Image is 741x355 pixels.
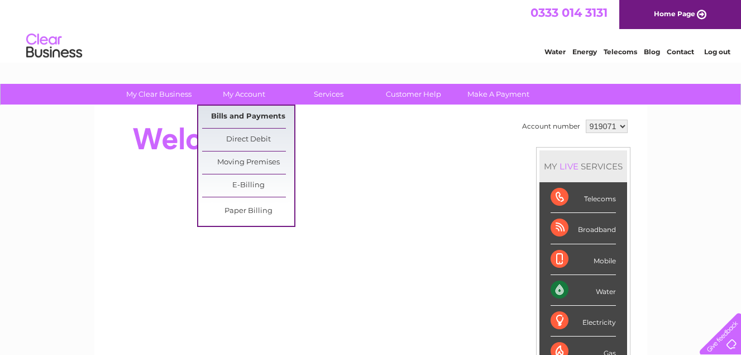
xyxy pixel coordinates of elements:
[202,200,294,223] a: Paper Billing
[539,150,627,182] div: MY SERVICES
[198,84,290,105] a: My Account
[107,6,635,54] div: Clear Business is a trading name of Verastar Limited (registered in [GEOGRAPHIC_DATA] No. 3667643...
[551,182,616,213] div: Telecoms
[202,152,294,174] a: Moving Premises
[551,306,616,337] div: Electricity
[644,48,660,56] a: Blog
[202,174,294,197] a: E-Billing
[452,84,544,105] a: Make A Payment
[551,213,616,244] div: Broadband
[202,106,294,128] a: Bills and Payments
[283,84,375,105] a: Services
[202,129,294,151] a: Direct Debit
[113,84,205,105] a: My Clear Business
[572,48,597,56] a: Energy
[544,48,566,56] a: Water
[530,6,608,20] a: 0333 014 3131
[367,84,460,105] a: Customer Help
[551,275,616,306] div: Water
[557,161,581,172] div: LIVE
[604,48,637,56] a: Telecoms
[26,29,83,63] img: logo.png
[519,117,583,136] td: Account number
[551,244,616,275] div: Mobile
[667,48,694,56] a: Contact
[704,48,730,56] a: Log out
